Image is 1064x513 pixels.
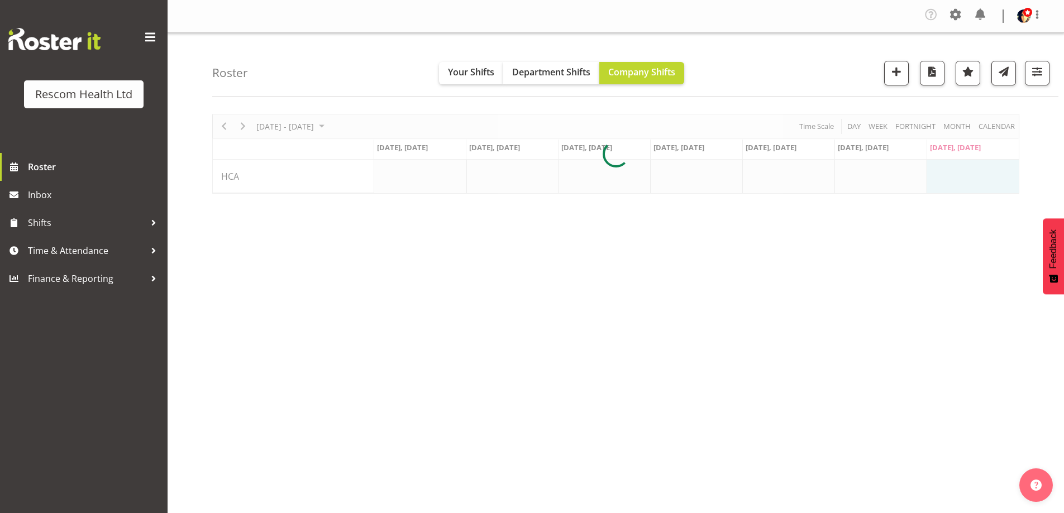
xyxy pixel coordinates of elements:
[28,214,145,231] span: Shifts
[1017,9,1030,23] img: lisa-averill4ed0ba207759471a3c7c9c0bc18f64d8.png
[448,66,494,78] span: Your Shifts
[8,28,101,50] img: Rosterit website logo
[512,66,590,78] span: Department Shifts
[503,62,599,84] button: Department Shifts
[884,61,909,85] button: Add a new shift
[212,66,248,79] h4: Roster
[1030,480,1042,491] img: help-xxl-2.png
[28,159,162,175] span: Roster
[599,62,684,84] button: Company Shifts
[1025,61,1049,85] button: Filter Shifts
[1048,229,1058,269] span: Feedback
[956,61,980,85] button: Highlight an important date within the roster.
[35,86,132,103] div: Rescom Health Ltd
[920,61,944,85] button: Download a PDF of the roster according to the set date range.
[608,66,675,78] span: Company Shifts
[28,186,162,203] span: Inbox
[28,242,145,259] span: Time & Attendance
[991,61,1016,85] button: Send a list of all shifts for the selected filtered period to all rostered employees.
[439,62,503,84] button: Your Shifts
[28,270,145,287] span: Finance & Reporting
[1043,218,1064,294] button: Feedback - Show survey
